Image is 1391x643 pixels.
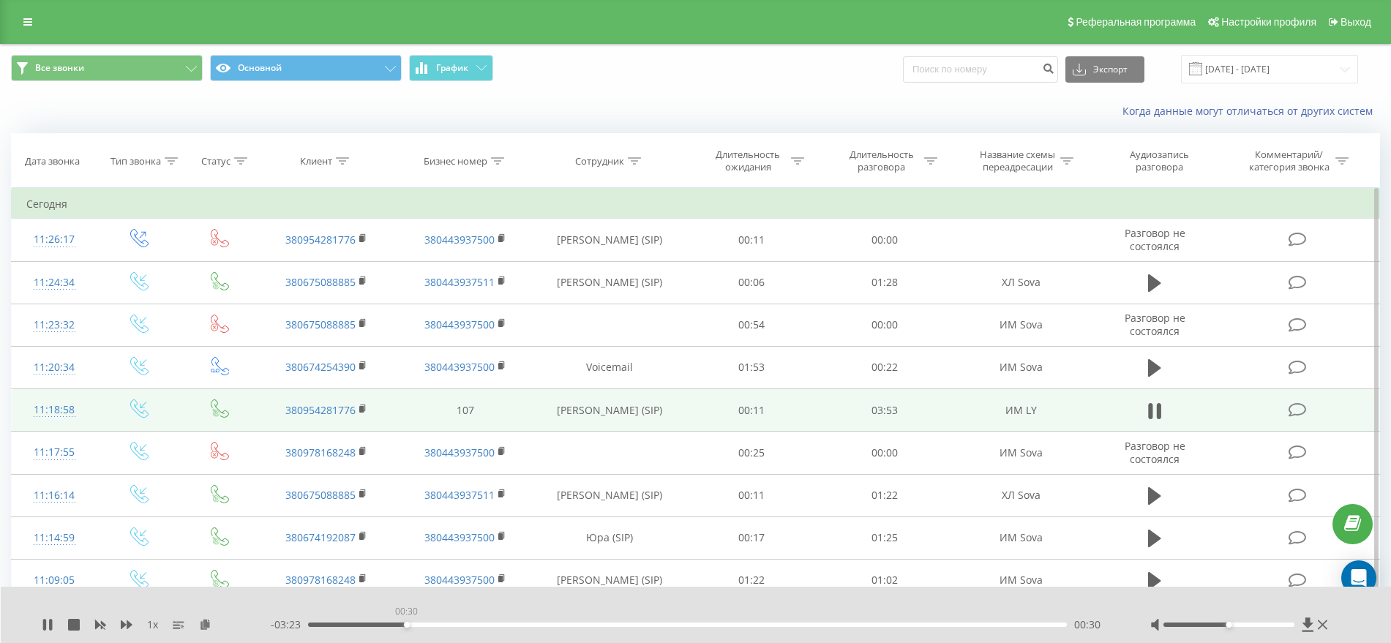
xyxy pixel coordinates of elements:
[952,559,1091,601] td: ИМ Sova
[147,617,158,632] span: 1 x
[1112,148,1207,173] div: Аудиозапись разговора
[409,55,493,81] button: График
[818,559,952,601] td: 01:02
[1246,148,1332,173] div: Комментарий/категория звонка
[685,346,819,388] td: 01:53
[978,148,1057,173] div: Название схемы переадресации
[285,360,356,374] a: 380674254390
[424,488,495,502] a: 380443937511
[1125,311,1185,338] span: Разговор не состоялся
[818,389,952,432] td: 03:53
[535,474,684,516] td: [PERSON_NAME] (SIP)
[1065,56,1144,83] button: Экспорт
[271,617,308,632] span: - 03:23
[300,155,332,168] div: Клиент
[952,304,1091,346] td: ИМ Sova
[285,233,356,247] a: 380954281776
[285,317,356,331] a: 380675088885
[685,304,819,346] td: 00:54
[685,559,819,601] td: 01:22
[952,432,1091,474] td: ИМ Sova
[685,432,819,474] td: 00:25
[424,155,487,168] div: Бизнес номер
[575,155,624,168] div: Сотрудник
[952,261,1091,304] td: ХЛ Sova
[535,559,684,601] td: [PERSON_NAME] (SIP)
[818,304,952,346] td: 00:00
[1221,16,1316,28] span: Настройки профиля
[26,225,82,254] div: 11:26:17
[26,481,82,510] div: 11:16:14
[685,389,819,432] td: 00:11
[285,573,356,587] a: 380978168248
[35,62,84,74] span: Все звонки
[12,189,1380,219] td: Сегодня
[818,261,952,304] td: 01:28
[1074,617,1101,632] span: 00:30
[1125,439,1185,466] span: Разговор не состоялся
[535,219,684,261] td: [PERSON_NAME] (SIP)
[285,275,356,289] a: 380675088885
[685,516,819,559] td: 00:17
[535,346,684,388] td: Voicemail
[424,573,495,587] a: 380443937500
[26,438,82,467] div: 11:17:55
[903,56,1058,83] input: Поиск по номеру
[424,445,495,459] a: 380443937500
[404,622,410,628] div: Accessibility label
[818,516,952,559] td: 01:25
[1226,622,1232,628] div: Accessibility label
[396,389,535,432] td: 107
[26,353,82,382] div: 11:20:34
[952,474,1091,516] td: ХЛ Sova
[285,445,356,459] a: 380978168248
[1122,104,1380,118] a: Когда данные могут отличаться от других систем
[424,530,495,544] a: 380443937500
[1341,560,1376,595] div: Open Intercom Messenger
[952,516,1091,559] td: ИМ Sova
[424,275,495,289] a: 380443937511
[535,261,684,304] td: [PERSON_NAME] (SIP)
[818,474,952,516] td: 01:22
[1076,16,1196,28] span: Реферальная программа
[210,55,402,81] button: Основной
[201,155,230,168] div: Статус
[436,63,468,73] span: График
[424,233,495,247] a: 380443937500
[709,148,787,173] div: Длительность ожидания
[1125,226,1185,253] span: Разговор не состоялся
[26,396,82,424] div: 11:18:58
[685,474,819,516] td: 00:11
[25,155,80,168] div: Дата звонка
[424,317,495,331] a: 380443937500
[818,219,952,261] td: 00:00
[26,311,82,339] div: 11:23:32
[392,601,421,622] div: 00:30
[285,403,356,417] a: 380954281776
[424,360,495,374] a: 380443937500
[535,389,684,432] td: [PERSON_NAME] (SIP)
[842,148,921,173] div: Длительность разговора
[818,346,952,388] td: 00:22
[26,566,82,595] div: 11:09:05
[535,516,684,559] td: Юра (SIP)
[685,219,819,261] td: 00:11
[952,346,1091,388] td: ИМ Sova
[285,488,356,502] a: 380675088885
[11,55,203,81] button: Все звонки
[26,524,82,552] div: 11:14:59
[285,530,356,544] a: 380674192087
[110,155,161,168] div: Тип звонка
[1341,16,1371,28] span: Выход
[818,432,952,474] td: 00:00
[685,261,819,304] td: 00:06
[952,389,1091,432] td: ИМ LY
[26,268,82,297] div: 11:24:34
